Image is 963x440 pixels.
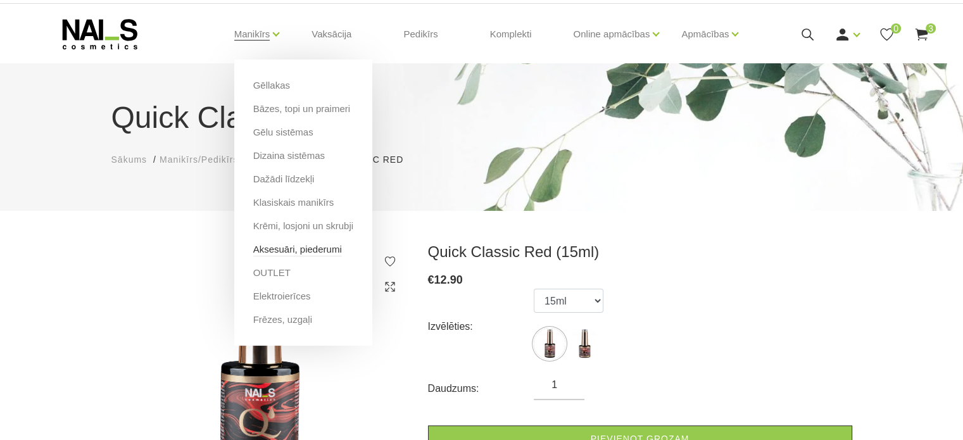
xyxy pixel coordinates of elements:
a: Frēzes, uzgaļi [253,313,312,327]
a: 0 [879,27,895,42]
a: Dizaina sistēmas [253,149,325,163]
img: ... [534,328,565,360]
a: Pedikīrs [393,4,448,65]
a: Sākums [111,153,148,167]
span: Manikīrs/Pedikīrs [160,154,238,165]
a: Gēlu sistēmas [253,125,313,139]
a: Dažādi līdzekļi [253,172,315,186]
span: € [428,273,434,286]
a: Krēmi, losjoni un skrubji [253,219,353,233]
a: Aksesuāri, piederumi [253,242,342,256]
a: 3 [914,27,929,42]
div: Izvēlēties: [428,317,534,337]
a: Gēllakas [253,79,290,92]
a: Manikīrs/Pedikīrs [160,153,238,167]
a: Elektroierīces [253,289,311,303]
a: Komplekti [480,4,542,65]
h1: Quick Classic Red [111,95,852,141]
a: Online apmācības [573,9,650,60]
span: 12.90 [434,273,463,286]
h3: Quick Classic Red (15ml) [428,242,852,261]
a: Klasiskais manikīrs [253,196,334,210]
a: Bāzes, topi un praimeri [253,102,350,116]
a: Vaksācija [301,4,362,65]
a: OUTLET [253,266,291,280]
div: Daudzums: [428,379,534,399]
img: ... [569,328,600,360]
span: Sākums [111,154,148,165]
span: 3 [926,23,936,34]
span: 0 [891,23,901,34]
a: Manikīrs [234,9,270,60]
a: Apmācības [681,9,729,60]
